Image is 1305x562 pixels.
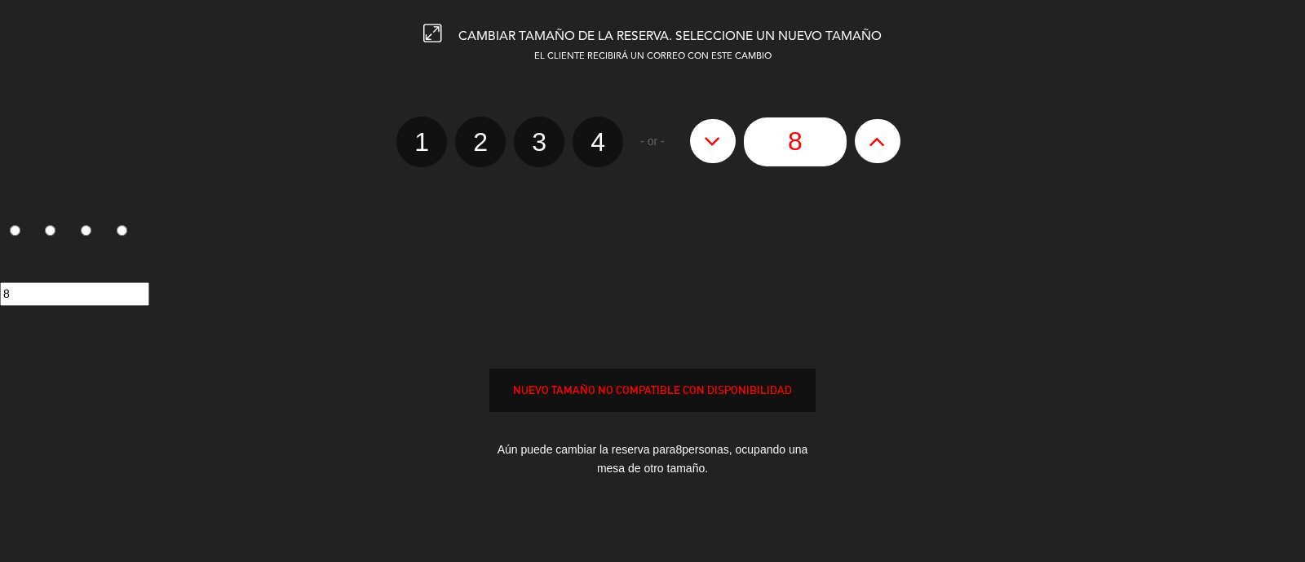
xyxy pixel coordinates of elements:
[45,225,55,236] input: 2
[36,219,72,246] label: 2
[640,132,665,151] span: - or -
[117,225,127,236] input: 4
[489,428,816,490] div: Aún puede cambiar la reserva para personas, ocupando una mesa de otro tamaño.
[534,52,772,61] span: EL CLIENTE RECIBIRÁ UN CORREO CON ESTE CAMBIO
[107,219,143,246] label: 4
[490,381,815,400] div: NUEVO TAMAÑO NO COMPATIBLE CON DISPONIBILIDAD
[81,225,91,236] input: 3
[675,443,682,456] span: 8
[396,117,447,167] label: 1
[458,30,882,43] span: CAMBIAR TAMAÑO DE LA RESERVA. SELECCIONE UN NUEVO TAMAÑO
[10,225,20,236] input: 1
[455,117,506,167] label: 2
[573,117,623,167] label: 4
[72,219,108,246] label: 3
[514,117,564,167] label: 3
